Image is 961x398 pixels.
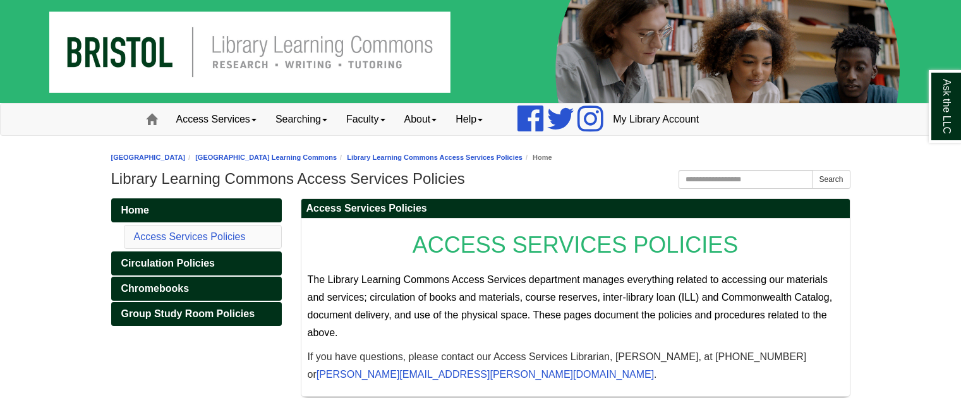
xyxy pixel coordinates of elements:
[395,104,447,135] a: About
[167,104,266,135] a: Access Services
[446,104,492,135] a: Help
[111,302,282,326] a: Group Study Room Policies
[317,369,654,380] a: [PERSON_NAME][EMAIL_ADDRESS][PERSON_NAME][DOMAIN_NAME]
[111,251,282,275] a: Circulation Policies
[301,199,850,219] h2: Access Services Policies
[337,104,395,135] a: Faculty
[111,154,186,161] a: [GEOGRAPHIC_DATA]
[121,205,149,215] span: Home
[603,104,708,135] a: My Library Account
[308,274,833,338] span: The Library Learning Commons Access Services department manages everything related to accessing o...
[134,231,246,242] a: Access Services Policies
[111,170,850,188] h1: Library Learning Commons Access Services Policies
[121,258,215,268] span: Circulation Policies
[195,154,337,161] a: [GEOGRAPHIC_DATA] Learning Commons
[121,308,255,319] span: Group Study Room Policies
[111,198,282,326] div: Guide Pages
[347,154,523,161] a: Library Learning Commons Access Services Policies
[111,277,282,301] a: Chromebooks
[266,104,337,135] a: Searching
[111,152,850,164] nav: breadcrumb
[308,351,807,380] span: If you have questions, please contact our Access Services Librarian, [PERSON_NAME], at [PHONE_NUM...
[413,232,739,258] span: ACCESS SERVICES POLICIES
[111,198,282,222] a: Home
[812,170,850,189] button: Search
[121,283,190,294] span: Chromebooks
[523,152,552,164] li: Home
